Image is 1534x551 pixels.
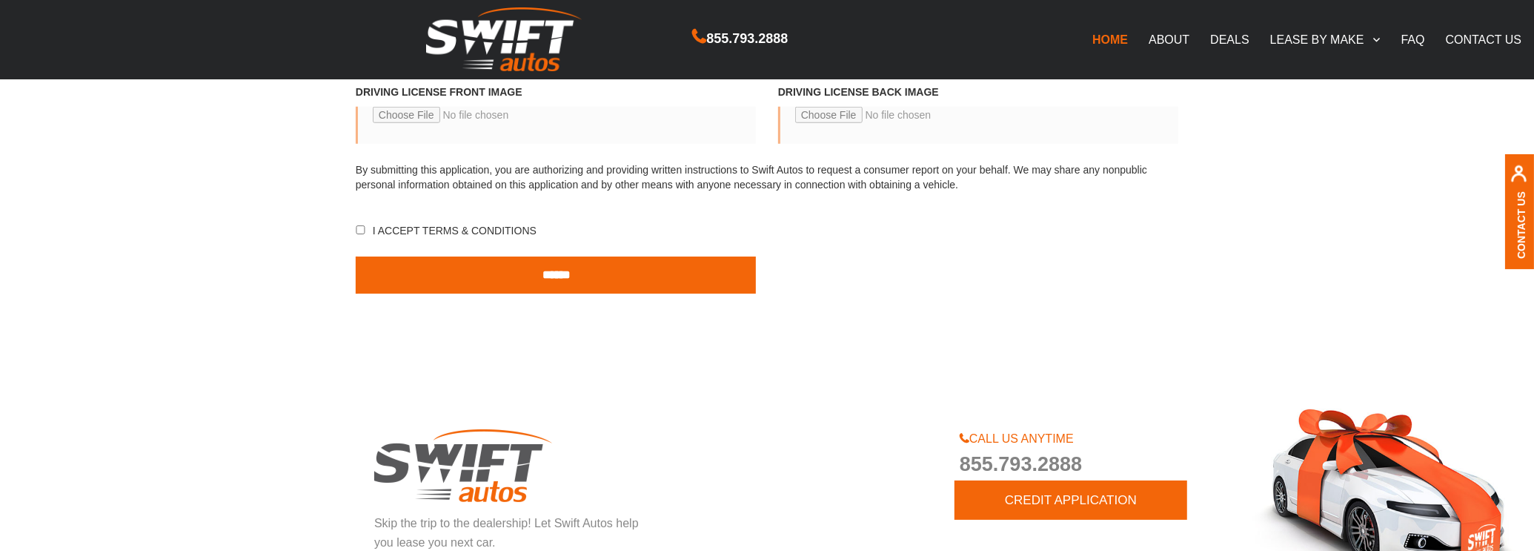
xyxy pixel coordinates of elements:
p: By submitting this application, you are authorizing and providing written instructions to Swift A... [356,162,1178,192]
img: skip the trip to the dealership! let swift autos help you lease you next car, footer logo [374,429,552,502]
input: Driving License front image [356,107,756,144]
a: ABOUT [1138,24,1200,55]
span: 855.793.2888 [960,449,1230,481]
a: LEASE BY MAKE [1260,24,1391,55]
a: DEALS [1200,24,1259,55]
img: contact us, iconuser [1510,165,1527,191]
span: 855.793.2888 [706,28,788,50]
label: Driving license back image [778,85,1178,159]
input: I accept Terms & Conditions [356,225,365,235]
img: Swift Autos [426,7,582,72]
input: Driving license back image [778,107,1178,144]
label: Driving License front image [356,85,756,159]
a: HOME [1082,24,1138,55]
a: FAQ [1391,24,1435,55]
a: CONTACT US [1435,24,1533,55]
a: CREDIT APPLICATION [954,481,1187,520]
a: 855.793.2888 [692,33,788,45]
a: CALL US ANYTIME855.793.2888 [960,432,1230,481]
a: Contact Us [1515,191,1527,259]
span: I accept Terms & Conditions [370,225,537,237]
